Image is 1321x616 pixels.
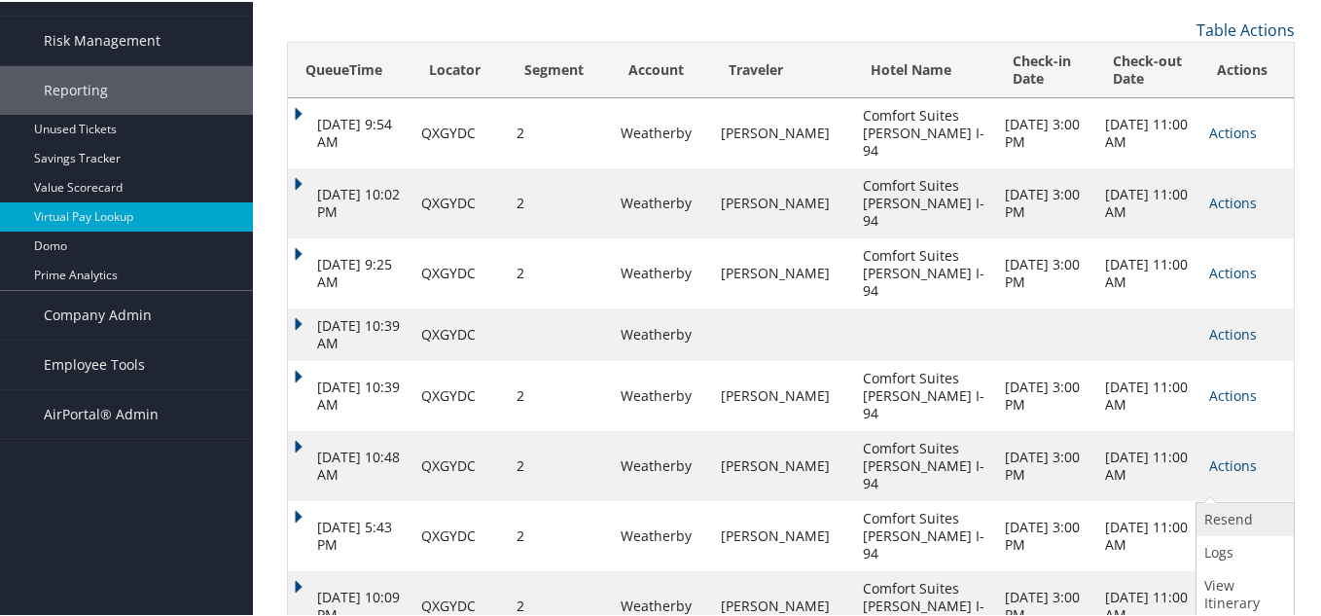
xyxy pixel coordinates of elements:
th: Locator: activate to sort column ascending [411,41,507,96]
td: [DATE] 9:25 AM [288,236,411,307]
td: [DATE] 3:00 PM [995,359,1095,429]
a: Actions [1209,192,1257,210]
td: [PERSON_NAME] [711,166,853,236]
td: [PERSON_NAME] [711,499,853,569]
td: [PERSON_NAME] [711,429,853,499]
td: Weatherby [611,307,711,359]
td: [DATE] 3:00 PM [995,236,1095,307]
span: Company Admin [44,289,152,338]
td: QXGYDC [411,429,507,499]
th: Traveler: activate to sort column ascending [711,41,853,96]
td: Comfort Suites [PERSON_NAME] I-94 [853,429,995,499]
td: Comfort Suites [PERSON_NAME] I-94 [853,96,995,166]
td: [DATE] 3:00 PM [995,429,1095,499]
a: Actions [1209,262,1257,280]
td: [DATE] 10:48 AM [288,429,411,499]
td: [DATE] 10:39 AM [288,359,411,429]
td: QXGYDC [411,307,507,359]
td: [DATE] 11:00 AM [1095,166,1199,236]
td: [DATE] 11:00 AM [1095,499,1199,569]
td: QXGYDC [411,236,507,307]
td: [DATE] 3:00 PM [995,96,1095,166]
td: [DATE] 9:54 AM [288,96,411,166]
th: Check-out Date: activate to sort column ascending [1095,41,1199,96]
th: QueueTime: activate to sort column ascending [288,41,411,96]
td: Weatherby [611,499,711,569]
td: QXGYDC [411,166,507,236]
td: 2 [507,236,611,307]
span: Risk Management [44,15,161,63]
td: Comfort Suites [PERSON_NAME] I-94 [853,236,995,307]
a: Actions [1209,384,1257,403]
td: [DATE] 11:00 AM [1095,359,1199,429]
td: 2 [507,429,611,499]
td: [DATE] 5:43 PM [288,499,411,569]
td: [PERSON_NAME] [711,359,853,429]
a: Actions [1209,323,1257,342]
td: [DATE] 10:39 AM [288,307,411,359]
td: Weatherby [611,96,711,166]
td: Comfort Suites [PERSON_NAME] I-94 [853,499,995,569]
th: Check-in Date: activate to sort column ascending [995,41,1095,96]
td: 2 [507,359,611,429]
th: Account: activate to sort column ascending [611,41,711,96]
a: Resend [1196,501,1289,534]
td: 2 [507,166,611,236]
span: AirPortal® Admin [44,388,159,437]
td: [DATE] 10:02 PM [288,166,411,236]
span: Employee Tools [44,339,145,387]
td: Comfort Suites [PERSON_NAME] I-94 [853,166,995,236]
td: QXGYDC [411,359,507,429]
td: 2 [507,499,611,569]
th: Hotel Name: activate to sort column ascending [853,41,995,96]
td: [DATE] 3:00 PM [995,499,1095,569]
td: QXGYDC [411,499,507,569]
td: [DATE] 11:00 AM [1095,236,1199,307]
span: Reporting [44,64,108,113]
td: [DATE] 3:00 PM [995,166,1095,236]
td: QXGYDC [411,96,507,166]
a: Table Actions [1196,18,1295,39]
td: Weatherby [611,236,711,307]
th: Actions [1199,41,1294,96]
td: [PERSON_NAME] [711,96,853,166]
td: [PERSON_NAME] [711,236,853,307]
td: Weatherby [611,359,711,429]
a: Logs [1196,534,1289,567]
a: Actions [1209,454,1257,473]
td: Weatherby [611,166,711,236]
td: Weatherby [611,429,711,499]
td: Comfort Suites [PERSON_NAME] I-94 [853,359,995,429]
th: Segment: activate to sort column ascending [507,41,611,96]
td: 2 [507,96,611,166]
td: [DATE] 11:00 AM [1095,429,1199,499]
a: Actions [1209,122,1257,140]
td: [DATE] 11:00 AM [1095,96,1199,166]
